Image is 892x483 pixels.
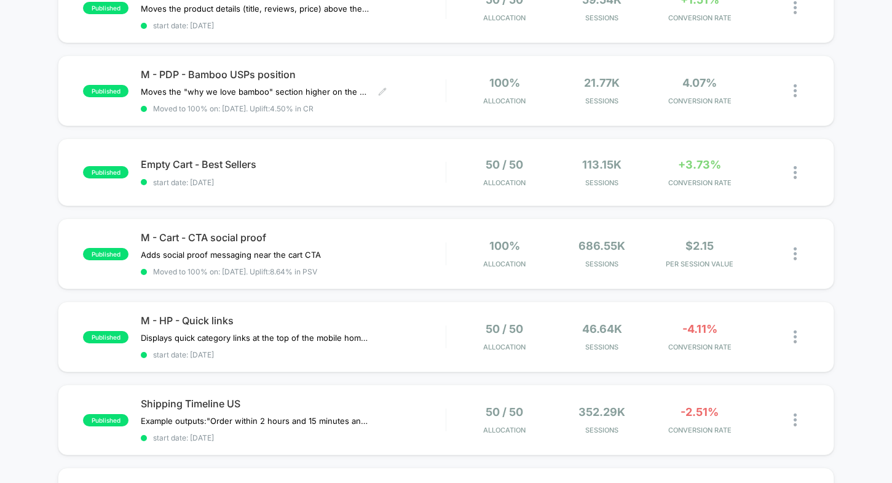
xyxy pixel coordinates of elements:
span: published [83,331,128,343]
img: close [794,330,797,343]
img: close [794,1,797,14]
span: +3.73% [678,158,721,171]
span: Moved to 100% on: [DATE] . Uplift: 4.50% in CR [153,104,314,113]
img: close [794,413,797,426]
span: 352.29k [578,405,625,418]
span: 100% [489,239,520,252]
span: published [83,166,128,178]
span: Example outputs:"Order within 2 hours and 15 minutes and expect to get it by [DATE] with standard... [141,416,369,426]
span: 50 / 50 [486,405,523,418]
span: PER SESSION VALUE [654,260,746,268]
span: Allocation [483,178,526,187]
span: published [83,2,128,14]
span: Adds social proof messaging near the cart CTA [141,250,321,260]
span: M - Cart - CTA social proof [141,231,445,244]
span: M - HP - Quick links [141,314,445,327]
span: start date: [DATE] [141,433,445,442]
span: Moves the "why we love bamboo" section higher on the PDP, closer to the CTA. [141,87,369,97]
span: Allocation [483,426,526,434]
img: close [794,84,797,97]
span: 113.15k [582,158,622,171]
span: published [83,85,128,97]
span: Sessions [556,426,648,434]
span: Empty Cart - Best Sellers [141,158,445,170]
span: Allocation [483,260,526,268]
span: 46.64k [582,322,622,335]
span: -2.51% [681,405,719,418]
span: CONVERSION RATE [654,14,746,22]
span: Sessions [556,14,648,22]
span: published [83,248,128,260]
span: CONVERSION RATE [654,343,746,351]
span: start date: [DATE] [141,350,445,359]
span: Sessions [556,343,648,351]
span: Displays quick category links at the top of the mobile homepage [141,333,369,343]
span: 686.55k [578,239,625,252]
span: 50 / 50 [486,322,523,335]
span: Shipping Timeline US [141,397,445,410]
span: Sessions [556,97,648,105]
span: 50 / 50 [486,158,523,171]
span: Allocation [483,343,526,351]
span: Sessions [556,178,648,187]
span: 4.07% [682,76,717,89]
span: CONVERSION RATE [654,426,746,434]
span: -4.11% [682,322,717,335]
span: start date: [DATE] [141,21,445,30]
span: CONVERSION RATE [654,178,746,187]
span: Allocation [483,97,526,105]
span: Sessions [556,260,648,268]
span: Allocation [483,14,526,22]
img: close [794,247,797,260]
span: $2.15 [685,239,714,252]
span: 21.77k [584,76,620,89]
span: published [83,414,128,426]
img: close [794,166,797,179]
span: start date: [DATE] [141,178,445,187]
span: Moves the product details (title, reviews, price) above the product image. [141,4,369,14]
span: CONVERSION RATE [654,97,746,105]
span: 100% [489,76,520,89]
span: M - PDP - Bamboo USPs position [141,68,445,81]
span: Moved to 100% on: [DATE] . Uplift: 8.64% in PSV [153,267,317,276]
